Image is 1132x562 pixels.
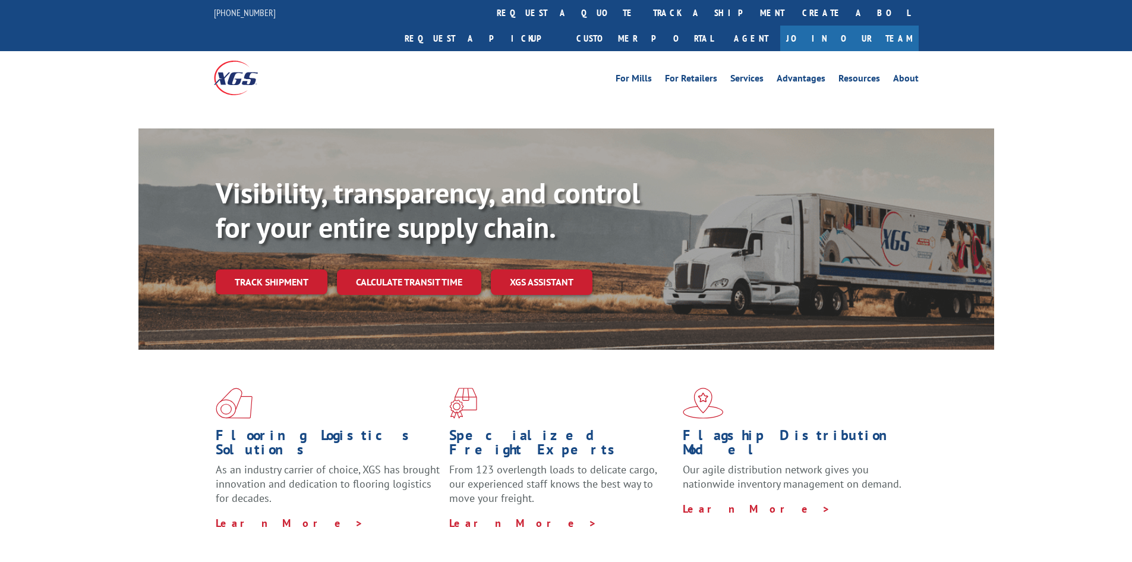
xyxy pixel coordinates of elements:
span: Our agile distribution network gives you nationwide inventory management on demand. [683,463,901,491]
a: For Mills [616,74,652,87]
a: Track shipment [216,269,327,294]
a: Agent [722,26,780,51]
a: Services [730,74,764,87]
a: About [893,74,919,87]
img: xgs-icon-total-supply-chain-intelligence-red [216,388,253,419]
h1: Flooring Logistics Solutions [216,428,440,463]
h1: Specialized Freight Experts [449,428,674,463]
a: For Retailers [665,74,717,87]
a: Learn More > [449,516,597,530]
a: XGS ASSISTANT [491,269,592,295]
a: Learn More > [683,502,831,516]
a: [PHONE_NUMBER] [214,7,276,18]
b: Visibility, transparency, and control for your entire supply chain. [216,174,640,246]
img: xgs-icon-focused-on-flooring-red [449,388,477,419]
p: From 123 overlength loads to delicate cargo, our experienced staff knows the best way to move you... [449,463,674,516]
a: Request a pickup [396,26,567,51]
span: As an industry carrier of choice, XGS has brought innovation and dedication to flooring logistics... [216,463,440,505]
img: xgs-icon-flagship-distribution-model-red [683,388,724,419]
h1: Flagship Distribution Model [683,428,907,463]
a: Join Our Team [780,26,919,51]
a: Calculate transit time [337,269,481,295]
a: Resources [838,74,880,87]
a: Customer Portal [567,26,722,51]
a: Learn More > [216,516,364,530]
a: Advantages [777,74,825,87]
